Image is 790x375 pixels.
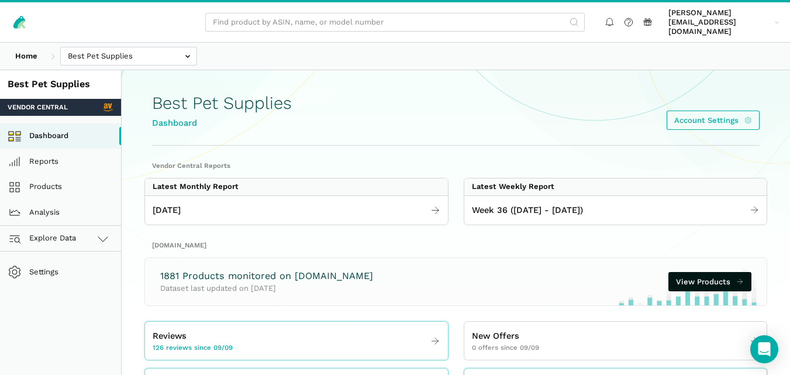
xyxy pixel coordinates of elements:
[205,13,585,32] input: Find product by ASIN, name, or model number
[464,200,767,221] a: Week 36 ([DATE] - [DATE])
[472,329,519,343] span: New Offers
[750,335,778,363] div: Open Intercom Messenger
[153,343,233,352] span: 126 reviews since 09/09
[464,326,767,356] a: New Offers 0 offers since 09/09
[472,204,583,217] span: Week 36 ([DATE] - [DATE])
[665,6,783,39] a: [PERSON_NAME][EMAIL_ADDRESS][DOMAIN_NAME]
[472,343,539,352] span: 0 offers since 09/09
[472,182,554,191] div: Latest Weekly Report
[145,200,448,221] a: [DATE]
[160,270,373,283] h3: 1881 Products monitored on [DOMAIN_NAME]
[667,111,760,130] a: Account Settings
[8,47,45,66] a: Home
[152,161,760,170] h2: Vendor Central Reports
[153,204,181,217] span: [DATE]
[8,78,113,91] div: Best Pet Supplies
[668,8,771,37] span: [PERSON_NAME][EMAIL_ADDRESS][DOMAIN_NAME]
[668,272,751,291] a: View Products
[676,276,730,288] span: View Products
[60,47,197,66] input: Best Pet Supplies
[152,116,292,130] div: Dashboard
[153,182,239,191] div: Latest Monthly Report
[153,329,187,343] span: Reviews
[12,232,77,246] span: Explore Data
[8,102,68,112] span: Vendor Central
[145,326,448,356] a: Reviews 126 reviews since 09/09
[160,283,373,294] p: Dataset last updated on [DATE]
[152,240,760,250] h2: [DOMAIN_NAME]
[152,94,292,113] h1: Best Pet Supplies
